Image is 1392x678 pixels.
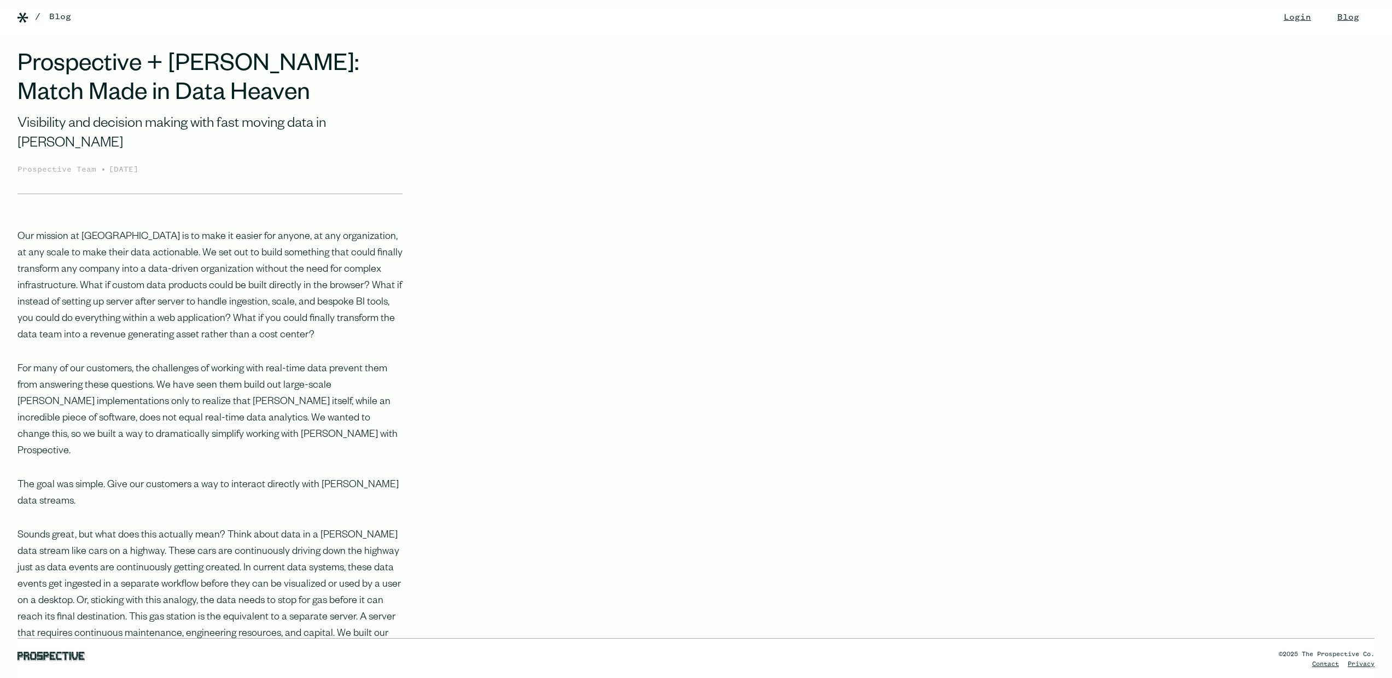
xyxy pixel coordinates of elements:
[1279,650,1374,659] div: ©2025 The Prospective Co.
[49,10,71,24] a: Blog
[101,163,106,176] div: •
[18,229,403,344] p: Our mission at [GEOGRAPHIC_DATA] is to make it easier for anyone, at any organization, at any sca...
[18,528,403,659] p: Sounds great, but what does this actually mean? Think about data in a [PERSON_NAME] data stream l...
[1312,661,1339,668] a: Contact
[18,361,403,460] p: For many of our customers, the challenges of working with real-time data prevent them from answer...
[18,115,403,155] div: Visibility and decision making with fast moving data in [PERSON_NAME]
[1348,661,1374,668] a: Privacy
[18,164,101,176] div: Prospective Team
[18,52,403,110] h1: Prospective + [PERSON_NAME]: Match Made in Data Heaven
[35,10,40,24] div: /
[109,164,138,176] div: [DATE]
[18,477,403,510] p: The goal was simple. Give our customers a way to interact directly with [PERSON_NAME] data streams.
